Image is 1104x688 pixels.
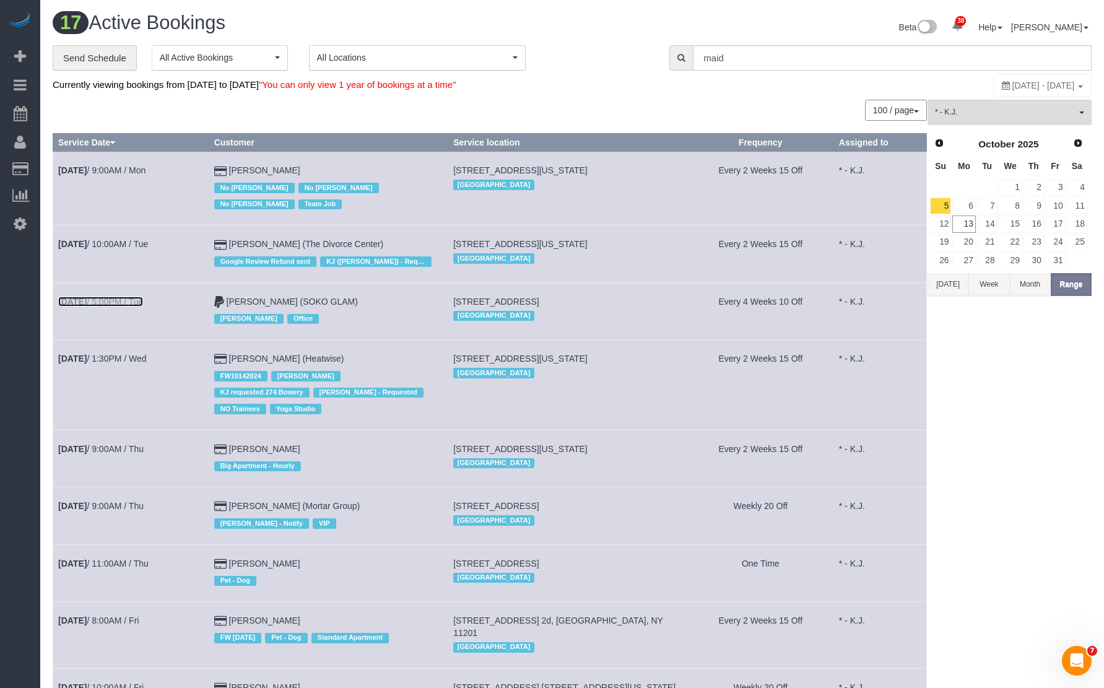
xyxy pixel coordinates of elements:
span: Friday [1051,161,1059,171]
td: Service location [448,430,688,487]
a: 29 [998,252,1022,269]
a: [PERSON_NAME] (SOKO GLAM) [227,297,358,307]
b: [DATE] [58,501,87,511]
div: Location [453,308,682,324]
span: KJ ([PERSON_NAME]) - Requested [320,256,432,266]
th: Frequency [687,134,833,152]
span: Prev [934,138,944,148]
div: Location [453,176,682,193]
td: Service location [448,602,688,668]
ol: All Teams [928,100,1092,119]
div: Location [453,250,682,266]
span: [GEOGRAPHIC_DATA] [453,515,534,525]
a: 7 [977,198,998,214]
div: Location [453,639,682,655]
a: 3 [1045,180,1066,196]
i: Credit Card Payment [214,445,227,454]
a: 27 [952,252,975,269]
td: Customer [209,152,448,225]
td: Schedule date [53,430,209,487]
a: 30 [1024,252,1044,269]
a: 8 [998,198,1022,214]
a: 16 [1024,216,1044,232]
span: Google Review Refund sent [214,256,316,266]
span: NO Trainees [214,404,266,414]
a: 19 [930,234,951,251]
a: [DATE]/ 9:00AM / Thu [58,444,144,454]
a: [PERSON_NAME] [1011,22,1089,32]
a: 15 [998,216,1022,232]
a: [DATE]/ 9:00AM / Thu [58,501,144,511]
button: All Locations [309,45,526,71]
i: Credit Card Payment [214,560,227,568]
a: 4 [1067,180,1087,196]
td: Assigned to [833,430,926,487]
i: Credit Card Payment [214,241,227,250]
td: Service location [448,225,688,282]
span: Sunday [935,161,946,171]
span: [PERSON_NAME] - Notify [214,518,309,528]
span: All Active Bookings [160,51,272,64]
span: Office [287,314,319,324]
a: Send Schedule [53,45,137,71]
button: Month [1010,273,1051,296]
td: Frequency [687,602,833,668]
td: Schedule date [53,340,209,430]
a: 10 [1045,198,1066,214]
td: Assigned to [833,340,926,430]
b: [DATE] [58,444,87,454]
td: Schedule date [53,602,209,668]
td: Service location [448,282,688,339]
a: 25 [1067,234,1087,251]
h1: Active Bookings [53,12,563,33]
span: [GEOGRAPHIC_DATA] [453,253,534,263]
span: [GEOGRAPHIC_DATA] [453,458,534,468]
a: [PERSON_NAME] [229,616,300,625]
td: Customer [209,430,448,487]
td: Frequency [687,340,833,430]
a: Next [1069,135,1087,152]
span: FW10142024 [214,371,267,381]
td: Frequency [687,282,833,339]
span: [GEOGRAPHIC_DATA] [453,642,534,652]
span: Currently viewing bookings from [DATE] to [DATE] [53,79,456,90]
td: Frequency [687,225,833,282]
div: Location [453,455,682,471]
span: [STREET_ADDRESS][US_STATE] [453,354,588,364]
b: [DATE] [58,616,87,625]
span: FW [DATE] [214,633,262,643]
i: Credit Card Payment [214,617,227,625]
b: [DATE] [58,165,87,175]
td: Service location [448,487,688,544]
span: [GEOGRAPHIC_DATA] [453,573,534,583]
a: Prev [931,135,948,152]
th: Customer [209,134,448,152]
button: All Active Bookings [152,45,288,71]
span: 17 [53,11,89,34]
td: Schedule date [53,282,209,339]
img: New interface [916,20,937,36]
a: 6 [952,198,975,214]
b: [DATE] [58,354,87,364]
th: Service location [448,134,688,152]
a: 12 [930,216,951,232]
span: [GEOGRAPHIC_DATA] [453,368,534,378]
a: 9 [1024,198,1044,214]
td: Customer [209,340,448,430]
span: [PERSON_NAME] - Requested [313,388,424,398]
span: [PERSON_NAME] [271,371,341,381]
td: Customer [209,602,448,668]
span: [STREET_ADDRESS] [453,501,539,511]
a: [DATE]/ 8:00AM / Fri [58,616,139,625]
input: Enter the first 3 letters of the name to search [693,45,1092,71]
td: Assigned to [833,225,926,282]
th: Assigned to [833,134,926,152]
a: 17 [1045,216,1066,232]
span: Tuesday [982,161,992,171]
span: 38 [955,16,966,26]
span: October [978,139,1015,149]
span: 7 [1087,646,1097,656]
a: 14 [977,216,998,232]
a: Help [978,22,1002,32]
a: [PERSON_NAME] [229,444,300,454]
